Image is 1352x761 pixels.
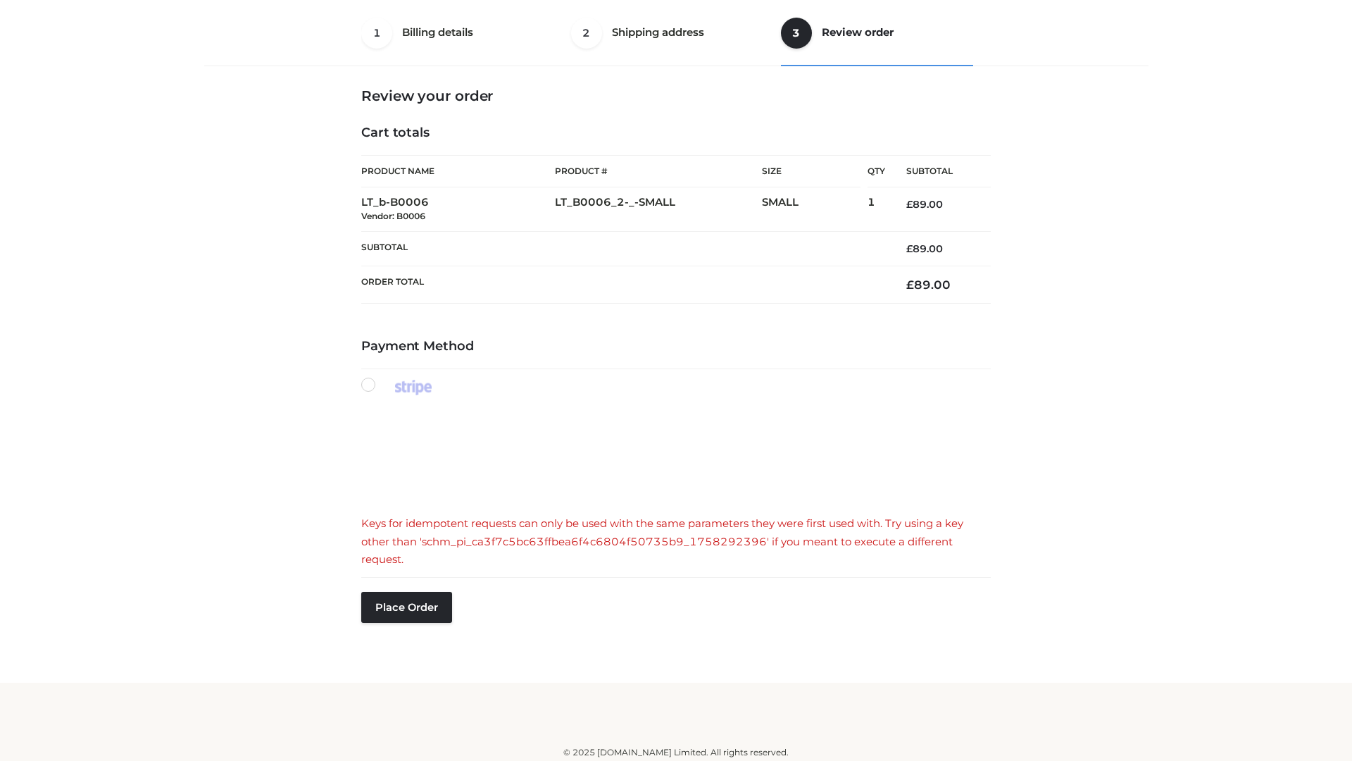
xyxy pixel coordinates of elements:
[906,278,951,292] bdi: 89.00
[762,156,860,187] th: Size
[361,231,885,266] th: Subtotal
[555,155,762,187] th: Product #
[361,592,452,623] button: Place order
[906,242,943,255] bdi: 89.00
[361,155,555,187] th: Product Name
[906,242,913,255] span: £
[361,266,885,304] th: Order Total
[906,198,943,211] bdi: 89.00
[906,278,914,292] span: £
[906,198,913,211] span: £
[885,156,991,187] th: Subtotal
[868,155,885,187] th: Qty
[762,187,868,232] td: SMALL
[361,211,425,221] small: Vendor: B0006
[361,339,991,354] h4: Payment Method
[358,410,988,500] iframe: Secure payment input frame
[361,87,991,104] h3: Review your order
[361,514,991,569] div: Keys for idempotent requests can only be used with the same parameters they were first used with....
[361,125,991,141] h4: Cart totals
[209,745,1143,760] div: © 2025 [DOMAIN_NAME] Limited. All rights reserved.
[555,187,762,232] td: LT_B0006_2-_-SMALL
[361,187,555,232] td: LT_b-B0006
[868,187,885,232] td: 1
